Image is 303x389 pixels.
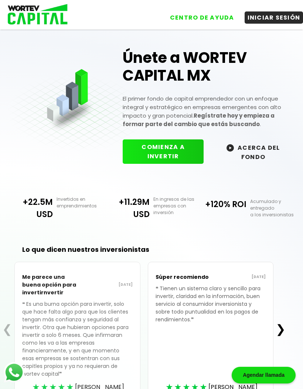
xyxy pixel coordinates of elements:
[77,282,132,288] p: [DATE]
[156,285,266,335] p: Tienen un sistema claro y sencillo para invertir, claridad en la información, buen servicio al co...
[4,362,24,383] img: logos_whatsapp-icon.242b2217.svg
[123,94,295,128] p: El primer fondo de capital emprendedor con un enfoque integral y estratégico en empresas emergent...
[200,198,246,210] p: +120% ROI
[103,196,150,220] p: +11.29M USD
[123,139,204,164] button: COMIENZA A INVERTIR
[123,49,295,84] h1: Únete a WORTEV CAPITAL MX
[211,274,266,280] p: [DATE]
[22,300,133,389] p: Es una burna opción para invertir, solo que hace falta algo para que los clientes tengan más conf...
[156,270,211,285] p: Súper recomiendo
[191,316,195,323] span: ❞
[227,144,234,152] img: wortev-capital-acerca-del-fondo
[156,285,160,292] span: ❝
[273,322,288,336] button: ❯
[123,112,275,128] strong: Regístrate hoy y empieza a formar parte del cambio que estás buscando
[22,270,77,300] p: Me parece una buena opción para invertirnvertir
[22,300,26,308] span: ❝
[211,139,295,165] button: ACERCA DEL FONDO
[6,196,52,220] p: +22.5M USD
[246,198,297,218] p: Acumulado y entregado a los inversionistas
[53,196,103,209] p: Invertidos en emprendimientos
[150,196,200,216] p: En ingresos de las empresas con inversión
[123,152,211,160] a: COMIENZA A INVERTIR
[59,370,63,378] span: ❞
[167,11,237,24] button: CENTRO DE AYUDA
[232,367,296,383] div: Agendar llamada
[160,6,237,24] a: CENTRO DE AYUDA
